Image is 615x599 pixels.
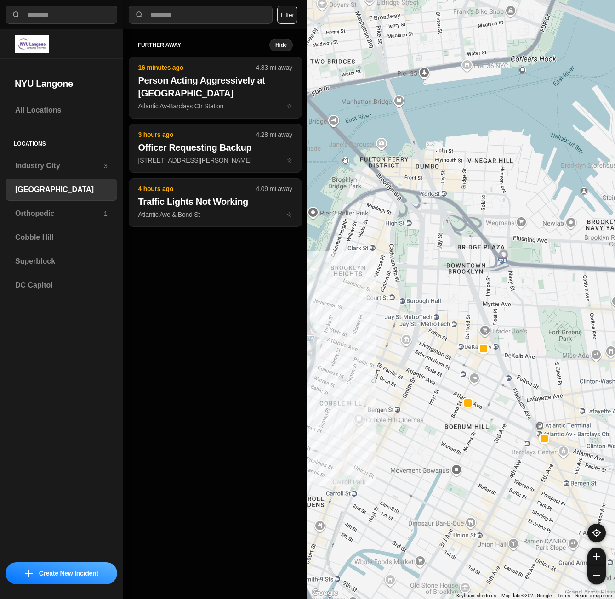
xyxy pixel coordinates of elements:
button: Keyboard shortcuts [456,593,496,599]
p: 1 [104,209,108,218]
button: zoom-in [587,548,606,566]
a: Report a map error [575,593,612,598]
img: icon [25,570,33,577]
button: zoom-out [587,566,606,584]
a: 3 hours ago4.28 mi awayOfficer Requesting Backup[STREET_ADDRESS][PERSON_NAME]star [129,156,302,164]
img: logo [15,35,49,53]
button: 3 hours ago4.28 mi awayOfficer Requesting Backup[STREET_ADDRESS][PERSON_NAME]star [129,124,302,173]
span: star [286,102,292,110]
button: recenter [587,524,606,542]
button: Filter [277,6,297,24]
img: recenter [592,529,601,537]
h5: further away [138,41,269,49]
img: search [11,10,21,19]
small: Hide [275,41,287,49]
button: iconCreate New Incident [6,562,117,584]
button: Hide [269,39,293,51]
h3: Cobble Hill [15,232,108,243]
p: 3 [104,161,108,170]
button: 4 hours ago4.09 mi awayTraffic Lights Not WorkingAtlantic Ave & Bond Ststar [129,178,302,227]
a: Open this area in Google Maps (opens a new window) [310,587,340,599]
h3: DC Capitol [15,280,108,291]
h3: Superblock [15,256,108,267]
p: [STREET_ADDRESS][PERSON_NAME] [138,156,292,165]
span: star [286,211,292,218]
img: search [135,10,144,19]
p: Create New Incident [39,569,98,578]
h3: Industry City [15,160,104,171]
p: 4.83 mi away [256,63,292,72]
span: Map data ©2025 Google [501,593,552,598]
button: 16 minutes ago4.83 mi awayPerson Acting Aggressively at [GEOGRAPHIC_DATA]Atlantic Av-Barclays Ctr... [129,57,302,119]
p: 4.09 mi away [256,184,292,193]
a: All Locations [6,99,117,121]
p: 3 hours ago [138,130,256,139]
a: Cobble Hill [6,226,117,249]
h2: Traffic Lights Not Working [138,195,292,208]
h3: [GEOGRAPHIC_DATA] [15,184,108,195]
a: 4 hours ago4.09 mi awayTraffic Lights Not WorkingAtlantic Ave & Bond Ststar [129,210,302,218]
p: Atlantic Ave & Bond St [138,210,292,219]
a: Terms (opens in new tab) [557,593,570,598]
span: star [286,157,292,164]
h3: All Locations [15,105,108,116]
p: 4 hours ago [138,184,256,193]
a: Orthopedic1 [6,203,117,225]
h5: Locations [6,129,117,155]
img: Google [310,587,340,599]
p: Atlantic Av-Barclays Ctr Station [138,102,292,111]
a: DC Capitol [6,274,117,296]
p: 4.28 mi away [256,130,292,139]
a: [GEOGRAPHIC_DATA] [6,179,117,201]
a: Superblock [6,250,117,272]
h2: Officer Requesting Backup [138,141,292,154]
img: zoom-out [593,571,600,579]
h2: NYU Langone [15,77,108,90]
img: zoom-in [593,553,600,560]
a: Industry City3 [6,155,117,177]
p: 16 minutes ago [138,63,256,72]
h3: Orthopedic [15,208,104,219]
h2: Person Acting Aggressively at [GEOGRAPHIC_DATA] [138,74,292,100]
a: 16 minutes ago4.83 mi awayPerson Acting Aggressively at [GEOGRAPHIC_DATA]Atlantic Av-Barclays Ctr... [129,102,302,110]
